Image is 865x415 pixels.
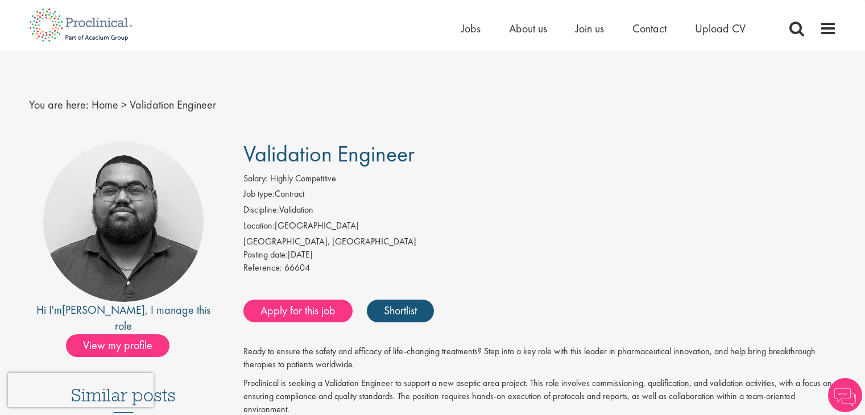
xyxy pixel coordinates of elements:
a: Upload CV [695,21,746,36]
a: Jobs [461,21,481,36]
p: Ready to ensure the safety and efficacy of life-changing treatments? Step into a key role with th... [243,345,837,371]
a: Shortlist [367,300,434,322]
span: Highly Competitive [270,172,336,184]
a: Join us [576,21,604,36]
label: Discipline: [243,204,279,217]
span: You are here: [29,97,89,112]
li: Validation [243,204,837,219]
span: Validation Engineer [243,139,415,168]
a: breadcrumb link [92,97,118,112]
div: [DATE] [243,248,837,262]
iframe: reCAPTCHA [8,373,154,407]
span: Posting date: [243,248,288,260]
img: imeage of recruiter Ashley Bennett [43,142,204,302]
a: View my profile [66,337,181,351]
li: Contract [243,188,837,204]
a: About us [509,21,547,36]
span: 66604 [284,262,310,273]
a: Contact [632,21,667,36]
a: [PERSON_NAME] [62,302,145,317]
li: [GEOGRAPHIC_DATA] [243,219,837,235]
div: [GEOGRAPHIC_DATA], [GEOGRAPHIC_DATA] [243,235,837,248]
a: Apply for this job [243,300,353,322]
label: Reference: [243,262,282,275]
img: Chatbot [828,378,862,412]
label: Salary: [243,172,268,185]
label: Location: [243,219,275,233]
span: Validation Engineer [130,97,216,112]
span: View my profile [66,334,169,357]
div: Hi I'm , I manage this role [29,302,218,334]
span: > [121,97,127,112]
label: Job type: [243,188,275,201]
